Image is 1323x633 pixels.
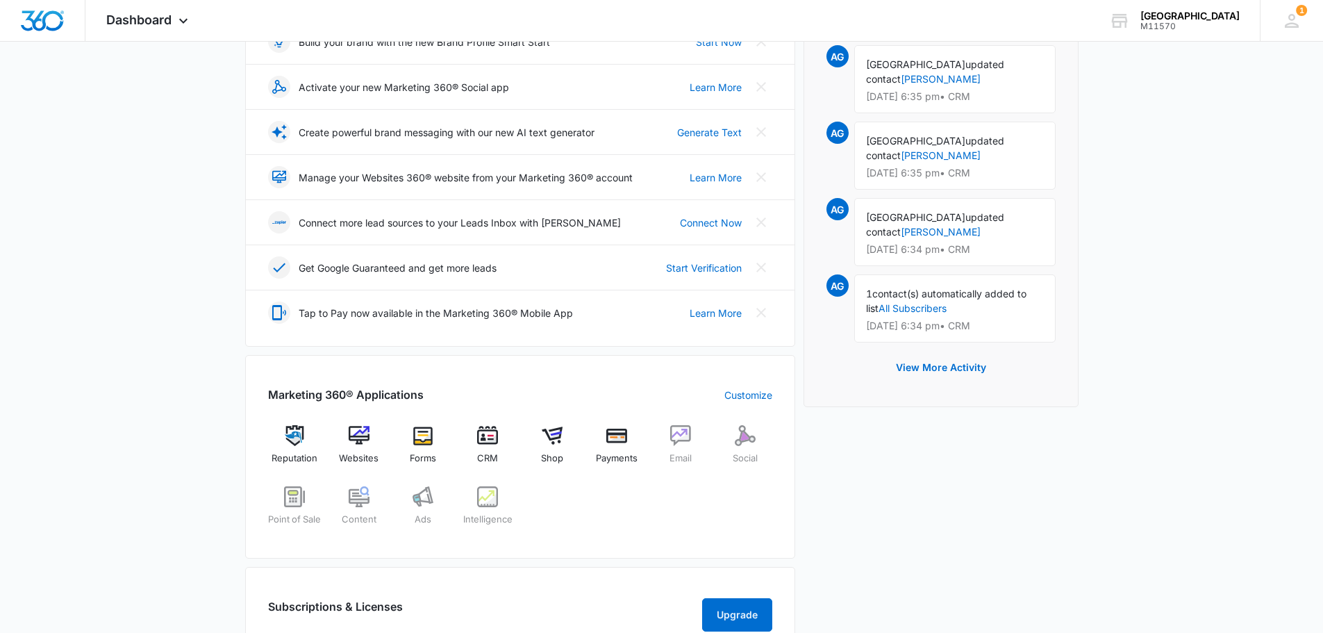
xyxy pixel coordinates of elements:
p: [DATE] 6:35 pm • CRM [866,92,1044,101]
button: Close [750,256,772,279]
p: Get Google Guaranteed and get more leads [299,261,497,275]
button: Close [750,166,772,188]
a: Learn More [690,80,742,94]
a: [PERSON_NAME] [901,226,981,238]
span: contact(s) automatically added to list [866,288,1026,314]
span: Shop [541,452,563,466]
span: [GEOGRAPHIC_DATA] [866,58,965,70]
span: AG [826,122,849,144]
span: [GEOGRAPHIC_DATA] [866,135,965,147]
span: Payments [596,452,638,466]
a: Forms [397,425,450,475]
span: 1 [1296,5,1307,16]
button: Close [750,76,772,98]
span: Point of Sale [268,513,321,527]
a: CRM [461,425,515,475]
span: Social [733,452,758,466]
h2: Marketing 360® Applications [268,386,424,403]
span: Email [669,452,692,466]
a: Learn More [690,306,742,320]
a: Learn More [690,170,742,185]
div: account name [1140,10,1240,22]
span: Content [342,513,376,527]
a: [PERSON_NAME] [901,149,981,161]
p: [DATE] 6:34 pm • CRM [866,245,1044,254]
button: Close [750,121,772,143]
span: Ads [415,513,431,527]
span: Websites [339,452,378,466]
a: Payments [590,425,643,475]
a: Reputation [268,425,322,475]
span: AG [826,274,849,297]
p: Create powerful brand messaging with our new AI text generator [299,125,594,140]
a: Point of Sale [268,486,322,536]
span: CRM [477,452,498,466]
button: Close [750,31,772,53]
span: 1 [866,288,872,299]
a: Content [332,486,385,536]
a: Customize [724,388,772,402]
a: Email [654,425,708,475]
p: [DATE] 6:35 pm • CRM [866,168,1044,178]
p: Manage your Websites 360® website from your Marketing 360® account [299,170,633,185]
a: Connect Now [680,215,742,230]
p: Connect more lead sources to your Leads Inbox with [PERSON_NAME] [299,215,621,230]
button: Close [750,302,772,324]
span: Reputation [272,452,317,466]
a: Websites [332,425,385,475]
p: Build your brand with the new Brand Profile Smart Start [299,35,550,49]
a: Start Verification [666,261,742,275]
button: Upgrade [702,598,772,632]
span: AG [826,198,849,220]
span: Dashboard [106,13,172,27]
span: Intelligence [463,513,513,527]
span: Forms [410,452,436,466]
a: Ads [397,486,450,536]
button: Close [750,211,772,233]
a: Generate Text [677,125,742,140]
a: Intelligence [461,486,515,536]
div: notifications count [1296,5,1307,16]
a: All Subscribers [879,302,947,314]
a: Social [719,425,772,475]
p: Tap to Pay now available in the Marketing 360® Mobile App [299,306,573,320]
a: Shop [526,425,579,475]
h2: Subscriptions & Licenses [268,598,403,626]
span: [GEOGRAPHIC_DATA] [866,211,965,223]
div: account id [1140,22,1240,31]
span: AG [826,45,849,67]
p: [DATE] 6:34 pm • CRM [866,321,1044,331]
a: Start Now [696,35,742,49]
button: View More Activity [882,351,1000,384]
a: [PERSON_NAME] [901,73,981,85]
p: Activate your new Marketing 360® Social app [299,80,509,94]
